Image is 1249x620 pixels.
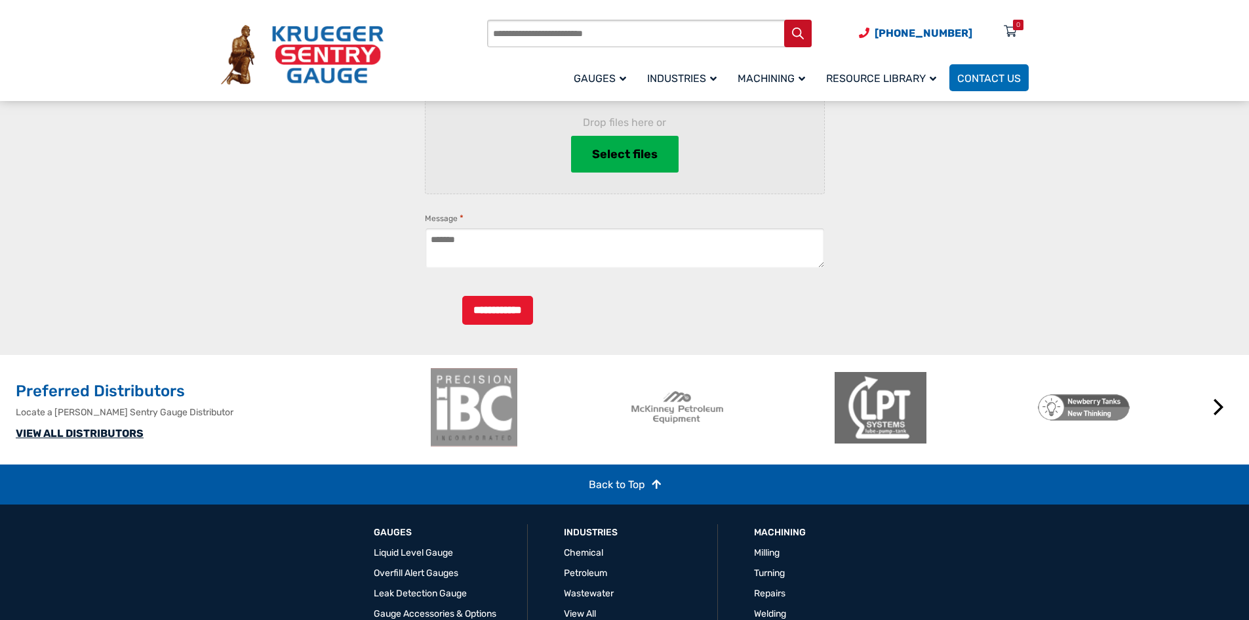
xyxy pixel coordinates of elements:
[374,547,453,558] a: Liquid Level Gauge
[818,62,949,93] a: Resource Library
[16,427,144,440] a: VIEW ALL DISTRIBUTORS
[730,62,818,93] a: Machining
[639,62,730,93] a: Industries
[859,25,972,41] a: Phone Number (920) 434-8860
[949,64,1029,91] a: Contact Us
[754,588,785,599] a: Repairs
[564,547,603,558] a: Chemical
[754,526,806,539] a: Machining
[16,381,422,402] h2: Preferred Distributors
[564,608,596,619] a: View All
[1016,20,1020,30] div: 0
[574,72,626,85] span: Gauges
[564,588,614,599] a: Wastewater
[374,588,467,599] a: Leak Detection Gauge
[566,62,639,93] a: Gauges
[754,568,785,579] a: Turning
[821,455,834,468] button: 2 of 2
[1206,394,1232,421] button: Next
[738,72,805,85] span: Machining
[446,115,803,131] span: Drop files here or
[374,568,458,579] a: Overfill Alert Gauges
[16,405,422,419] p: Locate a [PERSON_NAME] Sentry Gauge Distributor
[875,27,972,39] span: [PHONE_NUMBER]
[647,72,717,85] span: Industries
[826,72,936,85] span: Resource Library
[564,568,607,579] a: Petroleum
[754,608,786,619] a: Welding
[841,455,854,468] button: 3 of 2
[425,212,464,225] label: Message
[221,25,384,85] img: Krueger Sentry Gauge
[801,455,814,468] button: 1 of 2
[957,72,1021,85] span: Contact Us
[571,136,679,173] button: select files, file
[564,526,618,539] a: Industries
[631,368,723,447] img: McKinney Petroleum Equipment
[754,547,780,558] a: Milling
[374,526,412,539] a: GAUGES
[428,368,520,447] img: ibc-logo
[374,608,496,619] a: Gauge Accessories & Options
[835,368,926,447] img: LPT
[1038,368,1130,447] img: Newberry Tanks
